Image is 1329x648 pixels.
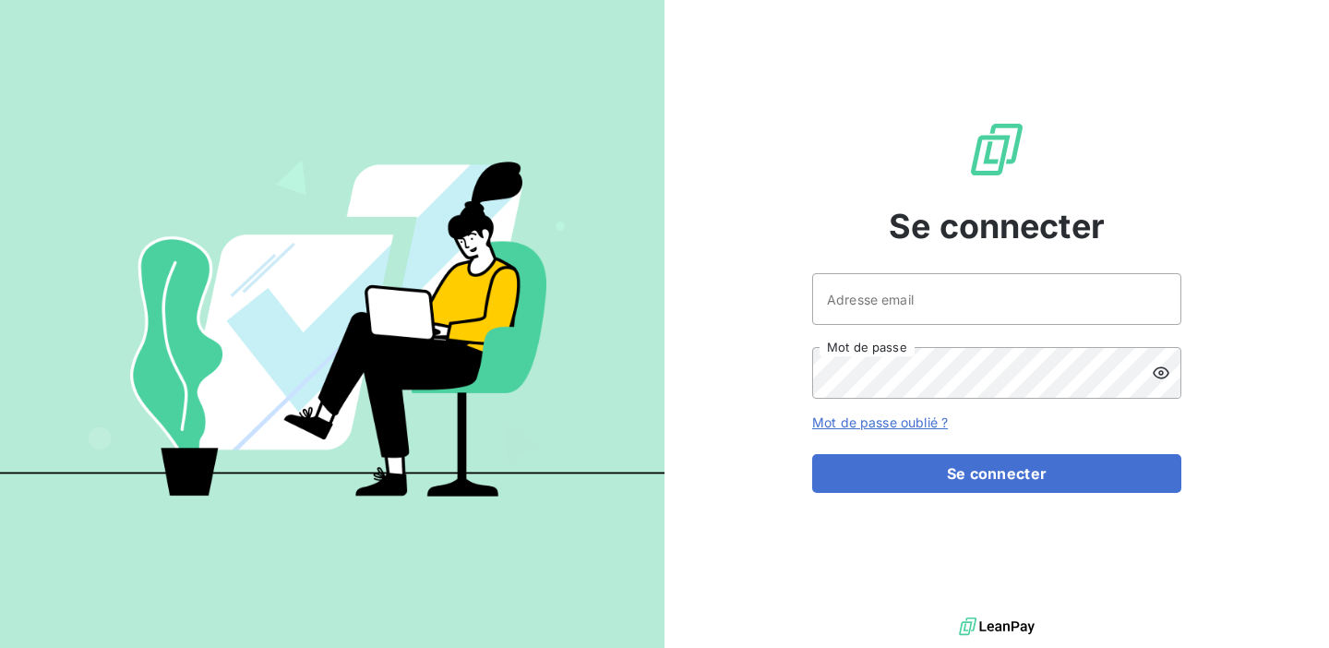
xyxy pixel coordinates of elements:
span: Se connecter [889,201,1105,251]
button: Se connecter [812,454,1181,493]
img: logo [959,613,1035,641]
input: placeholder [812,273,1181,325]
img: Logo LeanPay [967,120,1026,179]
a: Mot de passe oublié ? [812,414,948,430]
